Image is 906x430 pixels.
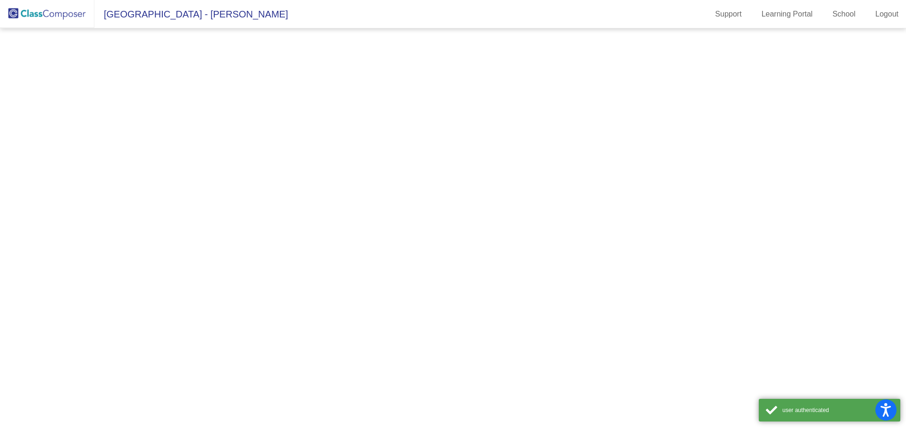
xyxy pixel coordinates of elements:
[782,406,893,414] div: user authenticated
[94,7,288,22] span: [GEOGRAPHIC_DATA] - [PERSON_NAME]
[825,7,863,22] a: School
[708,7,749,22] a: Support
[868,7,906,22] a: Logout
[754,7,821,22] a: Learning Portal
